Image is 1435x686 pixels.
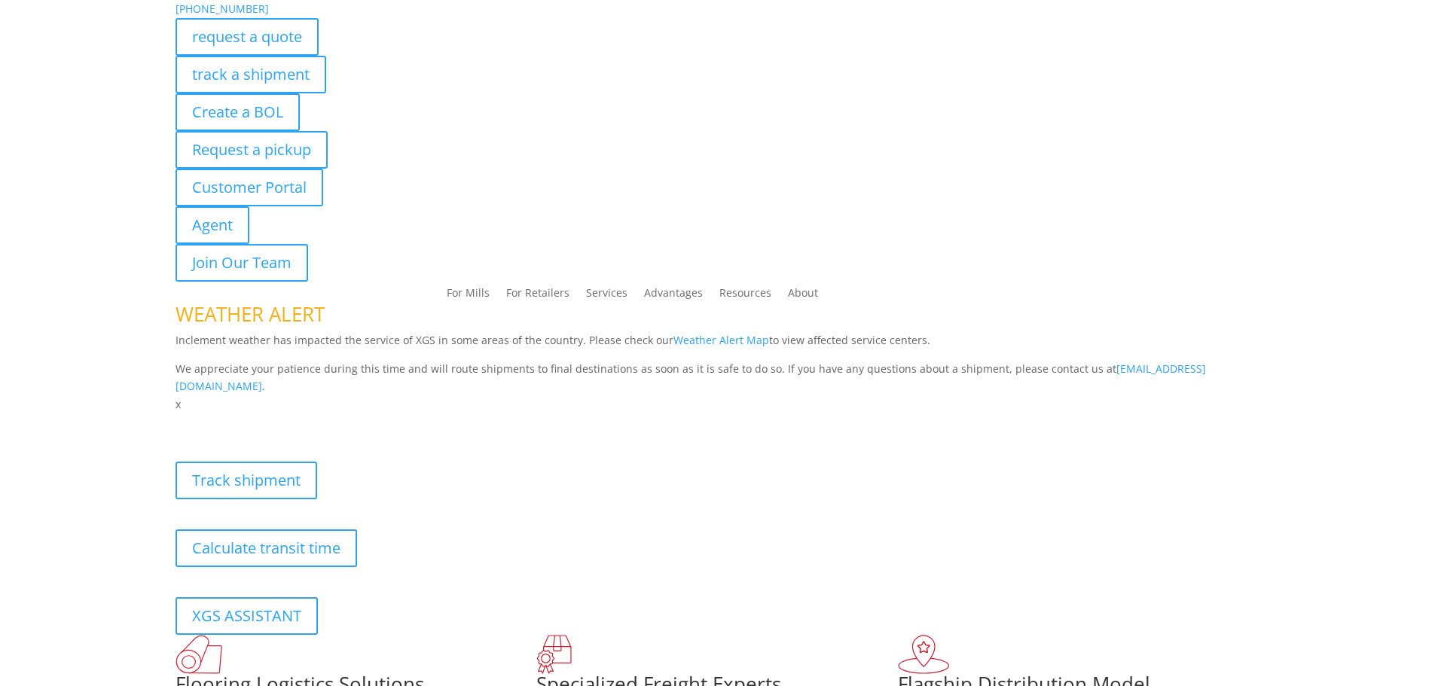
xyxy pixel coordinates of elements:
a: Customer Portal [176,169,323,206]
a: track a shipment [176,56,326,93]
img: xgs-icon-total-supply-chain-intelligence-red [176,635,222,674]
a: XGS ASSISTANT [176,597,318,635]
a: Advantages [644,288,703,304]
a: Create a BOL [176,93,300,131]
p: Inclement weather has impacted the service of XGS in some areas of the country. Please check our ... [176,331,1260,360]
p: x [176,395,1260,413]
a: Resources [719,288,771,304]
a: Weather Alert Map [673,333,769,347]
a: For Retailers [506,288,569,304]
a: request a quote [176,18,319,56]
img: xgs-icon-flagship-distribution-model-red [898,635,950,674]
b: Visibility, transparency, and control for your entire supply chain. [176,416,511,430]
a: Track shipment [176,462,317,499]
span: WEATHER ALERT [176,300,325,328]
a: Agent [176,206,249,244]
a: Calculate transit time [176,529,357,567]
a: Join Our Team [176,244,308,282]
p: We appreciate your patience during this time and will route shipments to final destinations as so... [176,360,1260,396]
a: Request a pickup [176,131,328,169]
a: For Mills [447,288,490,304]
a: About [788,288,818,304]
a: [PHONE_NUMBER] [176,2,269,16]
img: xgs-icon-focused-on-flooring-red [536,635,572,674]
a: Services [586,288,627,304]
